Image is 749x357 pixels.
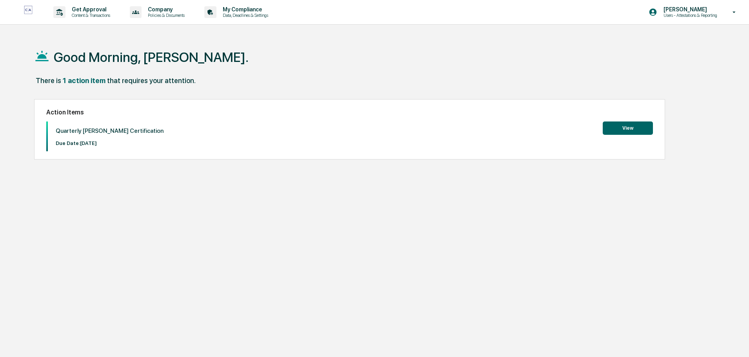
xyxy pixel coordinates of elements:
button: View [603,121,653,135]
p: Content & Transactions [65,13,114,18]
img: logo [19,5,38,18]
p: Company [142,6,189,13]
p: [PERSON_NAME] [657,6,721,13]
a: View [603,124,653,131]
div: 1 action item [63,76,105,85]
div: that requires your attention. [107,76,196,85]
p: Users - Attestations & Reporting [657,13,721,18]
p: Due Date: [DATE] [56,140,164,146]
p: Data, Deadlines & Settings [216,13,272,18]
p: Get Approval [65,6,114,13]
div: There is [36,76,61,85]
h2: Action Items [46,109,653,116]
h1: Good Morning, [PERSON_NAME]. [54,49,249,65]
p: My Compliance [216,6,272,13]
p: Policies & Documents [142,13,189,18]
p: Quarterly [PERSON_NAME] Certification [56,127,164,134]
